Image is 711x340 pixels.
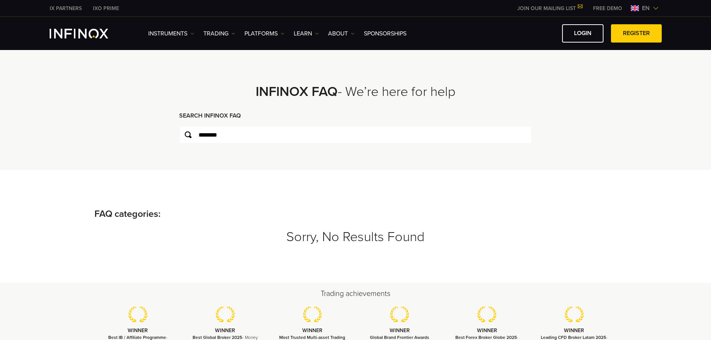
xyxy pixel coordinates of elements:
[94,207,617,221] p: FAQ categories:
[364,29,406,38] a: SPONSORSHIPS
[108,335,166,340] strong: Best IB / Affiliate Programme
[148,29,194,38] a: Instruments
[87,4,125,12] a: INFINOX
[390,327,410,334] strong: WINNER
[477,327,497,334] strong: WINNER
[302,327,322,334] strong: WINNER
[564,327,584,334] strong: WINNER
[50,29,126,38] a: INFINOX Logo
[294,29,319,38] a: Learn
[179,112,241,119] strong: SEARCH INFINOX FAQ
[215,327,235,334] strong: WINNER
[203,29,235,38] a: TRADING
[541,335,606,340] strong: Leading CFD Broker Latam 2025
[160,84,552,100] h2: - We’re here for help
[244,29,284,38] a: PLATFORMS
[328,29,355,38] a: ABOUT
[193,335,242,340] strong: Best Global Broker 2025
[562,24,604,43] a: LOGIN
[94,229,617,245] h3: Sorry, No Results Found
[44,4,87,12] a: INFINOX
[455,335,517,340] strong: Best Forex Broker Globe 2025
[512,5,587,12] a: JOIN OUR MAILING LIST
[256,84,338,100] strong: INFINOX FAQ
[611,24,662,43] a: REGISTER
[128,327,148,334] strong: WINNER
[587,4,628,12] a: INFINOX MENU
[94,288,617,299] h2: Trading achievements
[639,4,653,13] span: en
